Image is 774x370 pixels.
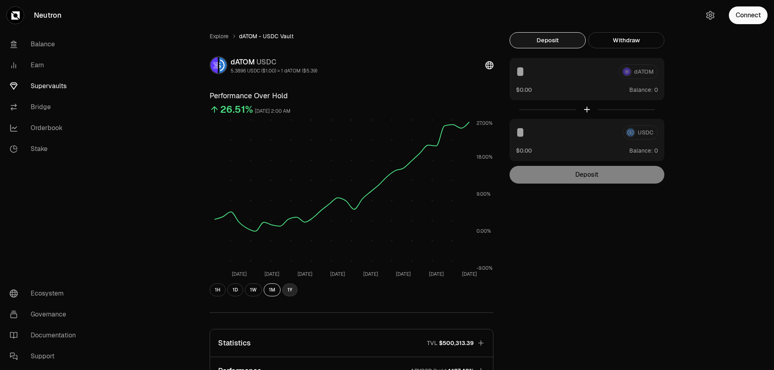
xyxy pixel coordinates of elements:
[3,55,87,76] a: Earn
[255,107,291,116] div: [DATE] 2:00 AM
[298,271,312,277] tspan: [DATE]
[476,265,493,271] tspan: -9.00%
[210,90,493,101] h3: Performance Over Hold
[282,283,298,296] button: 1Y
[210,283,226,296] button: 1H
[476,120,493,126] tspan: 27.00%
[264,271,279,277] tspan: [DATE]
[3,76,87,97] a: Supervaults
[210,329,493,357] button: StatisticsTVL$500,313.39
[3,97,87,118] a: Bridge
[476,191,491,197] tspan: 9.00%
[210,32,229,40] a: Explore
[516,146,532,155] button: $0.00
[516,85,532,94] button: $0.00
[3,304,87,325] a: Governance
[256,57,277,66] span: USDC
[239,32,293,40] span: dATOM - USDC Vault
[629,86,653,94] span: Balance:
[232,271,247,277] tspan: [DATE]
[3,138,87,159] a: Stake
[264,283,281,296] button: 1M
[231,68,317,74] div: 5.3896 USDC ($1.00) = 1 dATOM ($5.39)
[245,283,262,296] button: 1W
[3,283,87,304] a: Ecosystem
[476,154,493,160] tspan: 18.00%
[462,271,477,277] tspan: [DATE]
[3,346,87,367] a: Support
[227,283,243,296] button: 1D
[210,32,493,40] nav: breadcrumb
[510,32,586,48] button: Deposit
[729,6,768,24] button: Connect
[3,34,87,55] a: Balance
[210,57,218,73] img: dATOM Logo
[429,271,444,277] tspan: [DATE]
[427,339,437,347] p: TVL
[3,325,87,346] a: Documentation
[3,118,87,138] a: Orderbook
[363,271,378,277] tspan: [DATE]
[476,228,491,234] tspan: 0.00%
[220,103,253,116] div: 26.51%
[629,147,653,155] span: Balance:
[439,339,474,347] span: $500,313.39
[231,56,317,68] div: dATOM
[218,337,251,349] p: Statistics
[396,271,411,277] tspan: [DATE]
[330,271,345,277] tspan: [DATE]
[219,57,227,73] img: USDC Logo
[588,32,664,48] button: Withdraw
